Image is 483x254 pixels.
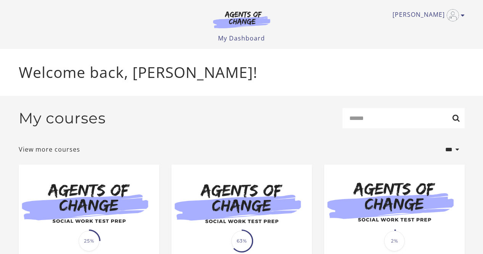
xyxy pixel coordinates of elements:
[231,231,252,251] span: 63%
[218,34,265,42] a: My Dashboard
[19,109,106,127] h2: My courses
[205,11,278,28] img: Agents of Change Logo
[384,231,405,251] span: 2%
[79,231,99,251] span: 25%
[19,61,465,84] p: Welcome back, [PERSON_NAME]!
[19,145,80,154] a: View more courses
[393,9,461,21] a: Toggle menu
